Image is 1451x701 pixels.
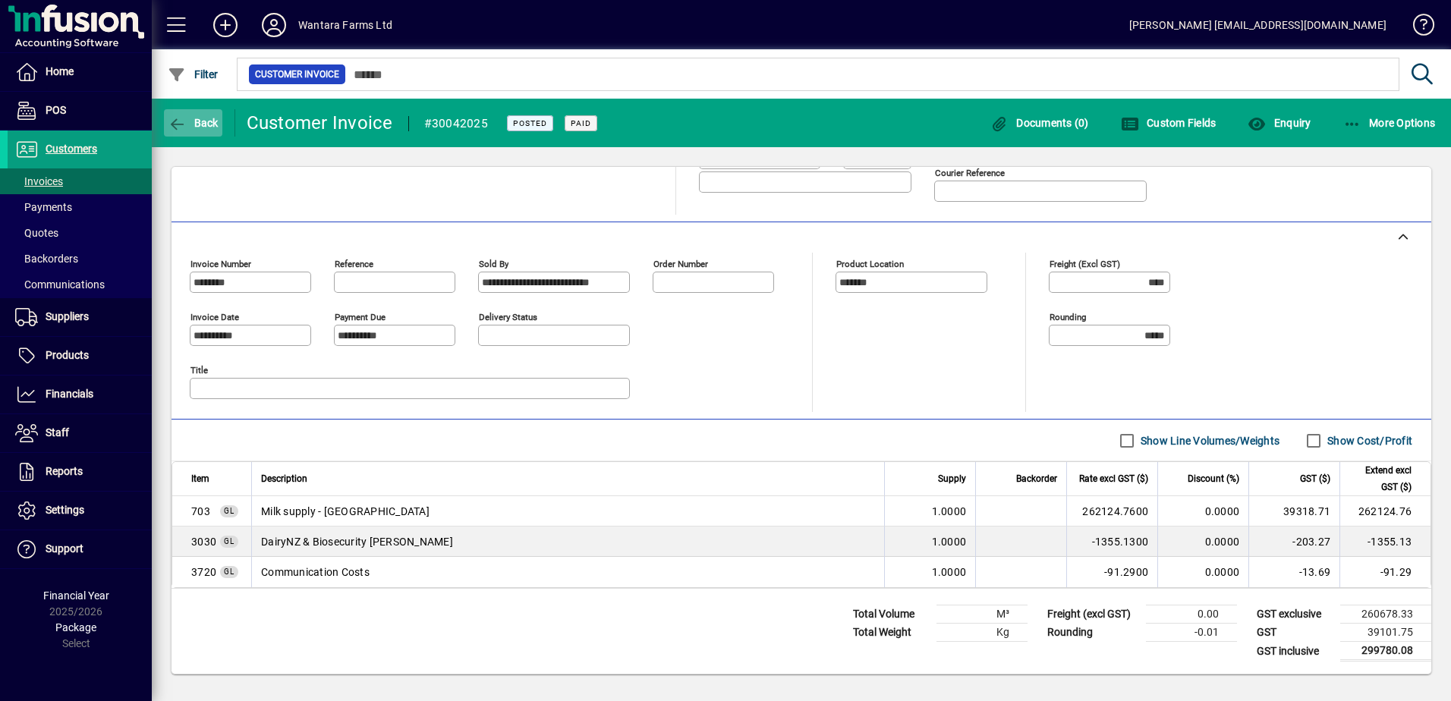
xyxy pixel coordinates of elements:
[191,504,210,519] span: Milk supply - Fonterra
[250,11,298,39] button: Profile
[1339,557,1431,587] td: -91.29
[1324,433,1412,448] label: Show Cost/Profit
[8,246,152,272] a: Backorders
[1138,433,1279,448] label: Show Line Volumes/Weights
[8,414,152,452] a: Staff
[8,492,152,530] a: Settings
[1248,496,1339,527] td: 39318.71
[1340,624,1431,642] td: 39101.75
[1249,605,1340,624] td: GST exclusive
[46,504,84,516] span: Settings
[15,253,78,265] span: Backorders
[1248,117,1311,129] span: Enquiry
[8,272,152,297] a: Communications
[935,168,1005,178] mat-label: Courier Reference
[15,175,63,187] span: Invoices
[255,67,339,82] span: Customer Invoice
[190,259,251,269] mat-label: Invoice number
[1157,527,1248,557] td: 0.0000
[1076,504,1148,519] div: 262124.7600
[1040,605,1146,624] td: Freight (excl GST)
[1339,527,1431,557] td: -1355.13
[46,426,69,439] span: Staff
[164,61,222,88] button: Filter
[335,259,373,269] mat-label: Reference
[932,564,967,580] span: 1.0000
[261,470,307,487] span: Description
[1339,496,1431,527] td: 262124.76
[168,117,219,129] span: Back
[1016,470,1057,487] span: Backorder
[932,534,967,549] span: 1.0000
[46,465,83,477] span: Reports
[932,504,967,519] span: 1.0000
[46,104,66,116] span: POS
[1402,3,1432,52] a: Knowledge Base
[261,534,453,549] span: DairyNZ & Biosecurity [PERSON_NAME]
[1129,13,1386,37] div: [PERSON_NAME] [EMAIL_ADDRESS][DOMAIN_NAME]
[1146,624,1237,642] td: -0.01
[571,118,591,128] span: Paid
[1079,470,1148,487] span: Rate excl GST ($)
[164,109,222,137] button: Back
[224,567,234,576] span: GL
[201,11,250,39] button: Add
[1340,642,1431,661] td: 299780.08
[55,621,96,633] span: Package
[424,112,488,136] div: #30042025
[8,376,152,413] a: Financials
[191,564,216,580] span: Communication Costs
[1249,642,1340,661] td: GST inclusive
[987,109,1093,137] button: Documents (0)
[1050,259,1120,269] mat-label: Freight (excl GST)
[15,278,105,291] span: Communications
[936,624,1028,642] td: Kg
[335,312,386,322] mat-label: Payment due
[1076,564,1148,580] div: -91.2900
[1050,312,1086,322] mat-label: Rounding
[1157,496,1248,527] td: 0.0000
[168,68,219,80] span: Filter
[845,605,936,624] td: Total Volume
[513,118,547,128] span: Posted
[8,337,152,375] a: Products
[8,298,152,336] a: Suppliers
[261,504,430,519] span: Milk supply - [GEOGRAPHIC_DATA]
[1249,624,1340,642] td: GST
[1157,557,1248,587] td: 0.0000
[46,65,74,77] span: Home
[1340,605,1431,624] td: 260678.33
[152,109,235,137] app-page-header-button: Back
[247,111,393,135] div: Customer Invoice
[46,388,93,400] span: Financials
[1343,117,1436,129] span: More Options
[191,470,209,487] span: Item
[1349,462,1412,495] span: Extend excl GST ($)
[653,259,708,269] mat-label: Order number
[938,470,966,487] span: Supply
[224,537,234,545] span: GL
[836,259,904,269] mat-label: Product location
[8,168,152,194] a: Invoices
[46,349,89,361] span: Products
[8,530,152,568] a: Support
[990,117,1089,129] span: Documents (0)
[1121,117,1217,129] span: Custom Fields
[936,605,1028,624] td: M³
[8,453,152,491] a: Reports
[1300,470,1330,487] span: GST ($)
[43,589,109,602] span: Financial Year
[190,312,239,322] mat-label: Invoice date
[224,507,234,515] span: GL
[1076,534,1148,549] div: -1355.1300
[479,259,508,269] mat-label: Sold by
[1040,624,1146,642] td: Rounding
[1248,557,1339,587] td: -13.69
[8,194,152,220] a: Payments
[15,201,72,213] span: Payments
[1188,470,1239,487] span: Discount (%)
[8,220,152,246] a: Quotes
[15,227,58,239] span: Quotes
[845,624,936,642] td: Total Weight
[1339,109,1440,137] button: More Options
